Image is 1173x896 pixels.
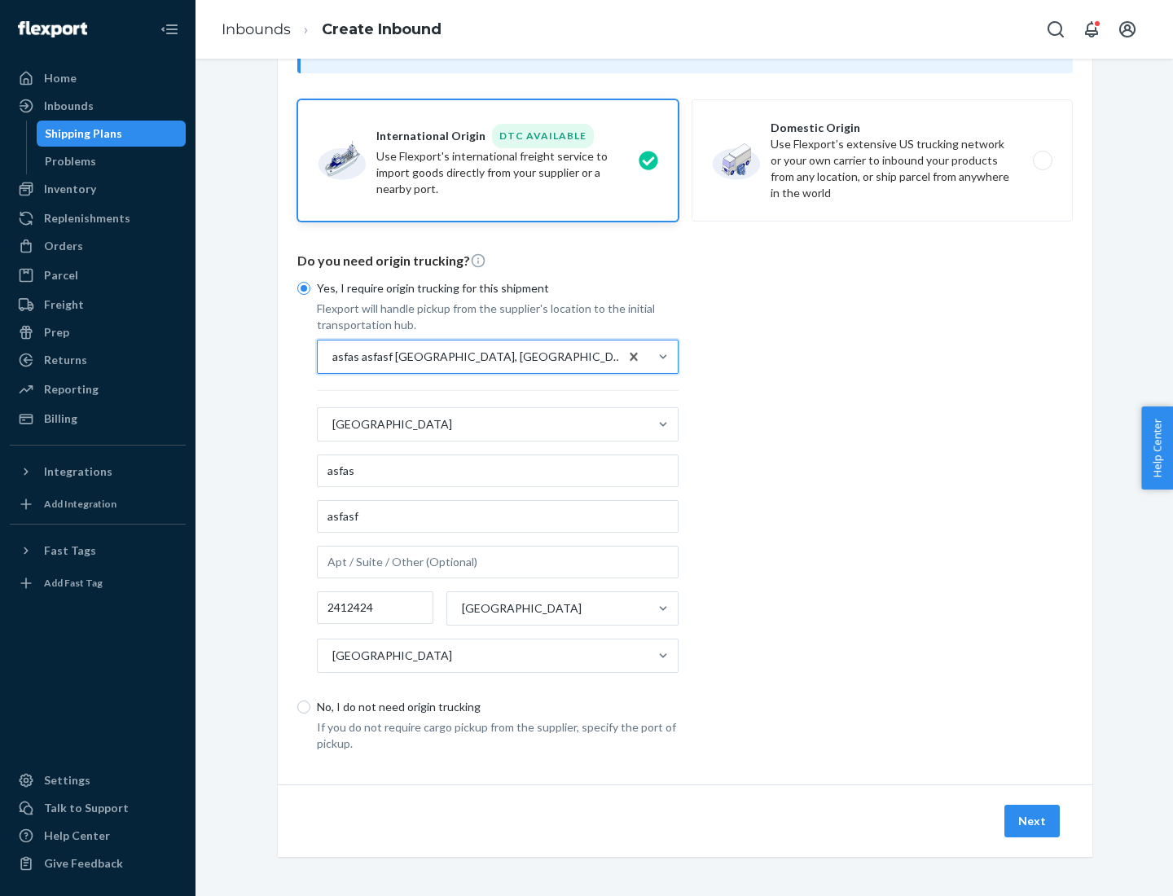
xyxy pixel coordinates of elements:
button: Next [1004,805,1060,837]
a: Billing [10,406,186,432]
a: Home [10,65,186,91]
div: [GEOGRAPHIC_DATA] [332,416,452,433]
p: If you do not require cargo pickup from the supplier, specify the port of pickup. [317,719,679,752]
a: Problems [37,148,187,174]
span: Inbounding with your own carrier? [346,45,705,59]
div: Parcel [44,267,78,283]
div: Inbounds [44,98,94,114]
button: Fast Tags [10,538,186,564]
div: Fast Tags [44,542,96,559]
p: No, I do not need origin trucking [317,699,679,715]
input: [GEOGRAPHIC_DATA] [331,416,332,433]
div: Freight [44,296,84,313]
img: Flexport logo [18,21,87,37]
a: Orders [10,233,186,259]
div: Settings [44,772,90,788]
input: Apt / Suite / Other (Optional) [317,546,679,578]
div: Replenishments [44,210,130,226]
a: Talk to Support [10,795,186,821]
input: Postal Code [317,591,433,624]
button: Open Search Box [1039,13,1072,46]
div: Shipping Plans [45,125,122,142]
div: Reporting [44,381,99,397]
p: Do you need origin trucking? [297,252,1073,270]
div: [GEOGRAPHIC_DATA] [462,600,582,617]
button: Integrations [10,459,186,485]
a: Prep [10,319,186,345]
a: Add Integration [10,491,186,517]
input: Facility Name [317,455,679,487]
div: Integrations [44,463,112,480]
div: Returns [44,352,87,368]
div: asfas asfasf [GEOGRAPHIC_DATA], [GEOGRAPHIC_DATA] 2412424 [332,349,627,365]
a: Freight [10,292,186,318]
p: Yes, I require origin trucking for this shipment [317,280,679,296]
a: Returns [10,347,186,373]
div: Talk to Support [44,800,129,816]
div: Problems [45,153,96,169]
div: Add Fast Tag [44,576,103,590]
a: Replenishments [10,205,186,231]
a: Help Center [10,823,186,849]
button: Open account menu [1111,13,1144,46]
a: Inbounds [10,93,186,119]
div: Add Integration [44,497,116,511]
div: Billing [44,411,77,427]
a: Create Inbound [322,20,442,38]
ol: breadcrumbs [209,6,455,54]
div: Give Feedback [44,855,123,872]
a: Inventory [10,176,186,202]
button: Close Navigation [153,13,186,46]
input: [GEOGRAPHIC_DATA] [331,648,332,664]
p: Flexport will handle pickup from the supplier's location to the initial transportation hub. [317,301,679,333]
div: Orders [44,238,83,254]
input: Yes, I require origin trucking for this shipment [297,282,310,295]
input: [GEOGRAPHIC_DATA] [460,600,462,617]
a: Shipping Plans [37,121,187,147]
input: No, I do not need origin trucking [297,701,310,714]
button: Help Center [1141,406,1173,490]
input: Address [317,500,679,533]
a: Inbounds [222,20,291,38]
div: Inventory [44,181,96,197]
a: Parcel [10,262,186,288]
div: Prep [44,324,69,340]
a: Settings [10,767,186,793]
div: [GEOGRAPHIC_DATA] [332,648,452,664]
div: Home [44,70,77,86]
button: Give Feedback [10,850,186,876]
button: Open notifications [1075,13,1108,46]
a: Add Fast Tag [10,570,186,596]
a: Reporting [10,376,186,402]
div: Help Center [44,828,110,844]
